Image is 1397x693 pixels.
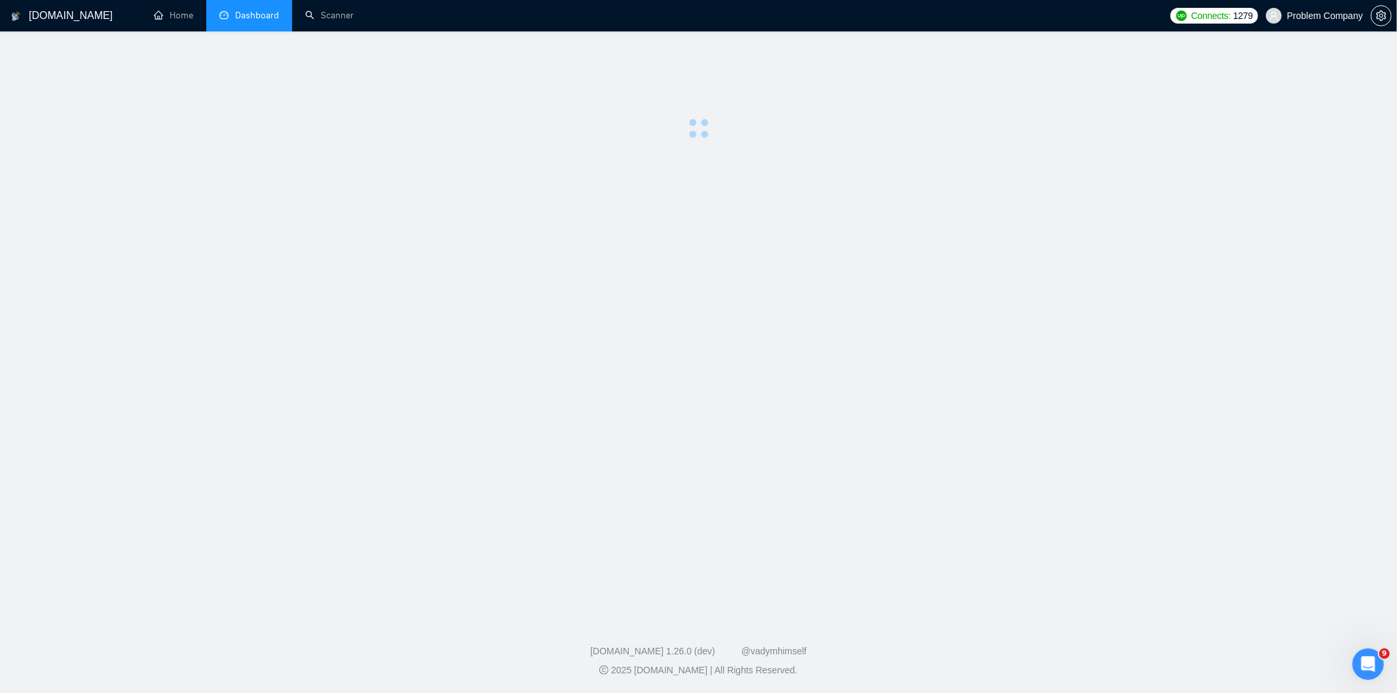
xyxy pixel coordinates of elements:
span: copyright [599,665,608,675]
span: setting [1371,10,1391,21]
a: searchScanner [305,10,354,21]
button: setting [1371,5,1392,26]
span: Connects: [1191,9,1231,23]
span: 9 [1379,648,1390,659]
span: user [1269,11,1278,20]
a: [DOMAIN_NAME] 1.26.0 (dev) [590,646,715,656]
a: homeHome [154,10,193,21]
a: setting [1371,10,1392,21]
a: @vadymhimself [741,646,807,656]
img: logo [11,6,20,27]
div: 2025 [DOMAIN_NAME] | All Rights Reserved. [10,664,1387,677]
span: dashboard [219,10,229,20]
span: 1279 [1233,9,1253,23]
span: Dashboard [235,10,279,21]
img: upwork-logo.png [1176,10,1187,21]
iframe: Intercom live chat [1352,648,1384,680]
